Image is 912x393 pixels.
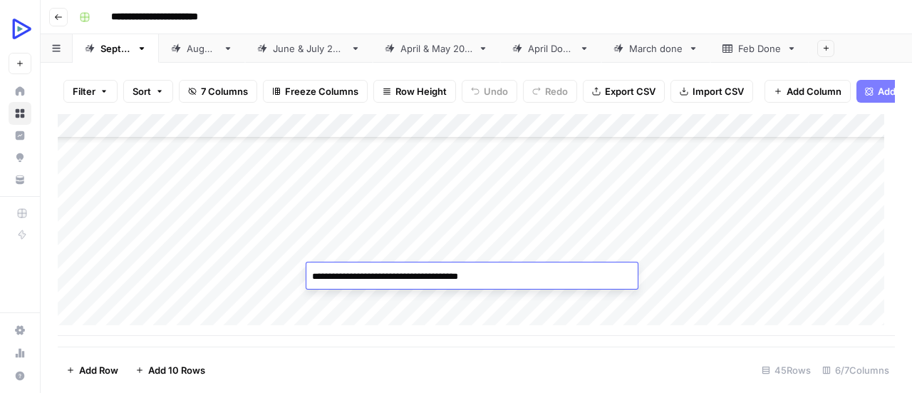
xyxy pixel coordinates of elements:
a: March done [601,34,710,63]
span: Add 10 Rows [148,363,205,377]
button: Filter [63,80,118,103]
a: [DATE] & [DATE] [245,34,373,63]
a: April Done [500,34,601,63]
button: 7 Columns [179,80,257,103]
span: Redo [545,84,568,98]
button: Workspace: OpenReplay [9,11,31,47]
a: Feb Done [710,34,809,63]
a: [DATE] [159,34,245,63]
a: Browse [9,102,31,125]
span: 7 Columns [201,84,248,98]
span: Sort [133,84,151,98]
div: April Done [528,41,574,56]
img: OpenReplay Logo [9,16,34,42]
a: Settings [9,319,31,342]
button: Add Row [58,359,127,382]
div: [DATE] [100,41,131,56]
span: Freeze Columns [285,84,358,98]
button: Undo [462,80,517,103]
button: Sort [123,80,173,103]
a: [DATE] [73,34,159,63]
span: Add Row [79,363,118,377]
button: Export CSV [583,80,665,103]
span: Add Column [787,84,841,98]
a: Opportunities [9,146,31,169]
button: Redo [523,80,577,103]
div: March done [629,41,683,56]
div: 6/7 Columns [817,359,895,382]
span: Row Height [395,84,447,98]
button: Import CSV [670,80,753,103]
span: Undo [484,84,508,98]
div: Feb Done [738,41,781,56]
button: Help + Support [9,364,31,387]
a: Insights [9,124,31,147]
button: Row Height [373,80,456,103]
a: [DATE] & [DATE] [373,34,500,63]
span: Import CSV [693,84,744,98]
div: [DATE] & [DATE] [273,41,345,56]
a: Home [9,80,31,103]
span: Export CSV [605,84,655,98]
div: [DATE] [187,41,217,56]
a: Usage [9,342,31,364]
button: Add 10 Rows [127,359,214,382]
button: Freeze Columns [263,80,368,103]
button: Add Column [765,80,851,103]
span: Filter [73,84,95,98]
a: Your Data [9,168,31,191]
div: 45 Rows [756,359,817,382]
div: [DATE] & [DATE] [400,41,472,56]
